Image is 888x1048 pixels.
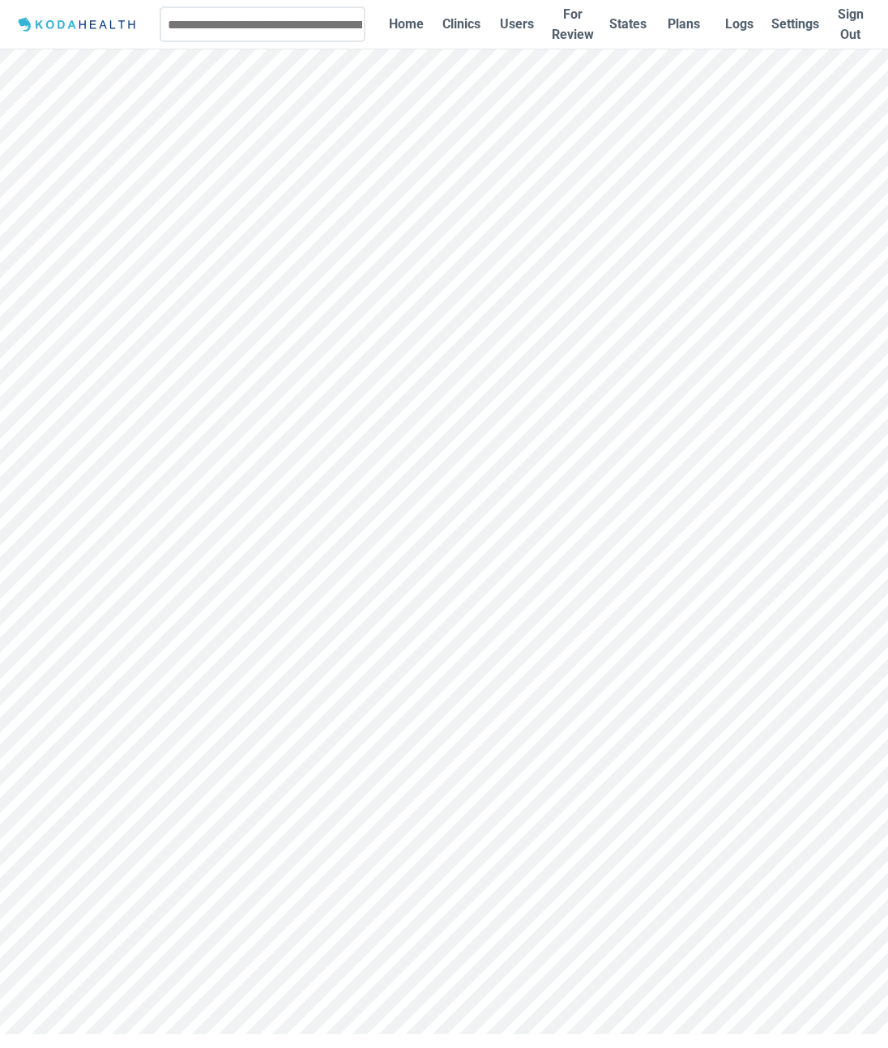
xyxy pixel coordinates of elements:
[660,4,709,44] a: Plans
[493,4,542,44] a: Users
[715,4,764,44] a: Logs
[382,4,431,44] a: Home
[771,4,820,44] a: Settings
[604,4,653,44] a: States
[13,15,143,35] img: Logo
[438,4,487,44] a: Clinics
